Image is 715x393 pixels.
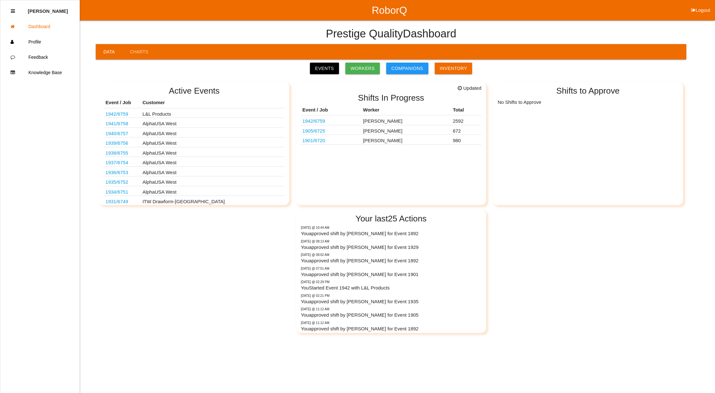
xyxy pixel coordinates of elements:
[451,125,481,135] td: 672
[141,137,284,147] td: AlphaUSA West
[451,135,481,145] td: 980
[302,118,325,124] a: 1942/6759
[141,166,284,176] td: AlphaUSA West
[0,19,79,34] a: Dashboard
[141,108,284,118] td: L&L Products
[301,320,481,325] p: Monday @ 11:12 AM
[451,105,481,115] th: Total
[301,93,481,103] h2: Shifts In Progress
[301,280,481,284] p: Monday @ 02:29 PM
[301,298,481,305] p: You approved shift by [PERSON_NAME] for Event 1935
[301,266,481,271] p: Today @ 07:51 AM
[361,125,451,135] td: [PERSON_NAME]
[301,225,481,230] p: Today @ 10:44 AM
[11,4,15,19] div: Close
[141,118,284,128] td: AlphaUSA West
[301,105,361,115] th: Event / Job
[361,115,451,125] td: [PERSON_NAME]
[301,125,361,135] td: 10301666
[301,293,481,298] p: Monday @ 02:21 PM
[122,44,156,59] a: Charts
[345,63,380,74] a: Workers
[104,176,141,186] td: S1391
[106,160,128,165] a: 1937/6754
[498,97,678,106] p: No Shifts to Approve
[141,196,284,206] td: ITW Drawform-[GEOGRAPHIC_DATA]
[141,127,284,137] td: AlphaUSA West
[106,150,128,156] a: 1938/6755
[361,105,451,115] th: Worker
[104,97,141,108] th: Event / Job
[301,244,481,251] p: You approved shift by [PERSON_NAME] for Event 1929
[106,111,128,117] a: 1942/6759
[301,239,481,244] p: Today @ 08:13 AM
[141,147,284,157] td: AlphaUSA West
[310,63,339,74] a: Events
[28,4,68,14] p: Diana Harris
[106,170,128,175] a: 1936/6753
[141,176,284,186] td: AlphaUSA West
[361,135,451,145] td: [PERSON_NAME]
[104,196,141,206] td: TI PN HYSO0086AAF00 -ITW PN 5463
[104,186,141,196] td: S2026-01
[301,271,481,278] p: You approved shift by [PERSON_NAME] for Event 1901
[301,214,481,223] h2: Your last 25 Actions
[301,135,481,145] tr: PJ6B S045A76 AG3JA6
[106,179,128,185] a: 1935/6752
[141,97,284,108] th: Customer
[302,138,325,143] a: 1901/6720
[0,65,79,80] a: Knowledge Base
[104,137,141,147] td: S2050-00
[106,131,128,136] a: 1940/6757
[301,230,481,237] p: You approved shift by [PERSON_NAME] for Event 1892
[106,121,128,126] a: 1941/6758
[106,189,128,195] a: 1934/6751
[301,135,361,145] td: PJ6B S045A76 AG3JA6
[106,199,128,204] a: 1931/6749
[301,312,481,319] p: You approved shift by [PERSON_NAME] for Event 1905
[301,115,481,125] tr: 68232622AC-B
[104,118,141,128] td: S1873
[435,63,472,74] a: Inventory
[106,140,128,146] a: 1939/6756
[104,166,141,176] td: S2070-02
[104,127,141,137] td: K13360
[302,128,325,134] a: 1905/6725
[104,147,141,157] td: BA1194-02
[301,307,481,312] p: Monday @ 11:12 AM
[104,157,141,167] td: K9250H
[96,44,122,59] a: Data
[458,85,481,92] span: Updated
[386,63,428,74] a: Companions
[498,86,678,96] h2: Shifts to Approve
[301,125,481,135] tr: 10301666
[104,108,141,118] td: 68232622AC-B
[326,28,456,40] h4: Prestige Quality Dashboard
[301,252,481,257] p: Today @ 08:02 AM
[0,34,79,50] a: Profile
[301,325,481,333] p: You approved shift by [PERSON_NAME] for Event 1892
[301,115,361,125] td: 68232622AC-B
[451,115,481,125] td: 2592
[301,284,481,292] p: You Started Event 1942 with L&L Products
[104,86,285,96] h2: Active Events
[141,186,284,196] td: AlphaUSA West
[141,157,284,167] td: AlphaUSA West
[301,257,481,265] p: You approved shift by [PERSON_NAME] for Event 1892
[0,50,79,65] a: Feedback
